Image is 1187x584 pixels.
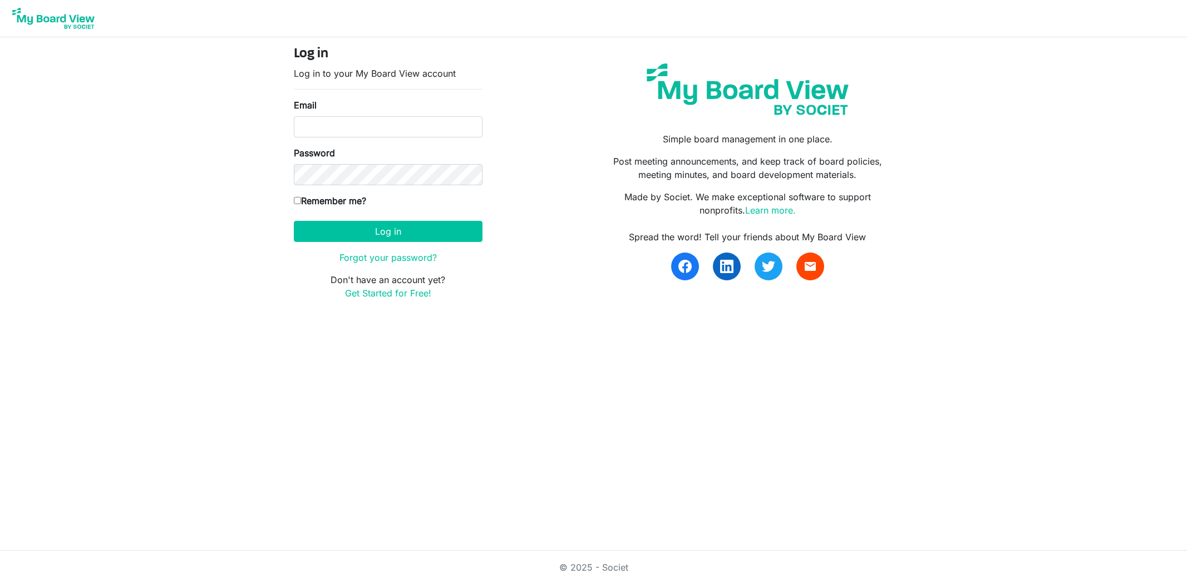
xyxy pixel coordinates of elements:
p: Log in to your My Board View account [294,67,482,80]
span: email [804,260,817,273]
a: Learn more. [745,205,796,216]
img: linkedin.svg [720,260,733,273]
p: Post meeting announcements, and keep track of board policies, meeting minutes, and board developm... [602,155,893,181]
label: Email [294,98,317,112]
label: Remember me? [294,194,366,207]
p: Don't have an account yet? [294,273,482,300]
img: twitter.svg [762,260,775,273]
img: my-board-view-societ.svg [638,55,857,123]
p: Made by Societ. We make exceptional software to support nonprofits. [602,190,893,217]
img: facebook.svg [678,260,692,273]
a: Get Started for Free! [345,288,431,299]
p: Simple board management in one place. [602,132,893,146]
h4: Log in [294,46,482,62]
button: Log in [294,221,482,242]
label: Password [294,146,335,160]
input: Remember me? [294,197,301,204]
a: © 2025 - Societ [559,562,628,573]
div: Spread the word! Tell your friends about My Board View [602,230,893,244]
a: email [796,253,824,280]
img: My Board View Logo [9,4,98,32]
a: Forgot your password? [339,252,437,263]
